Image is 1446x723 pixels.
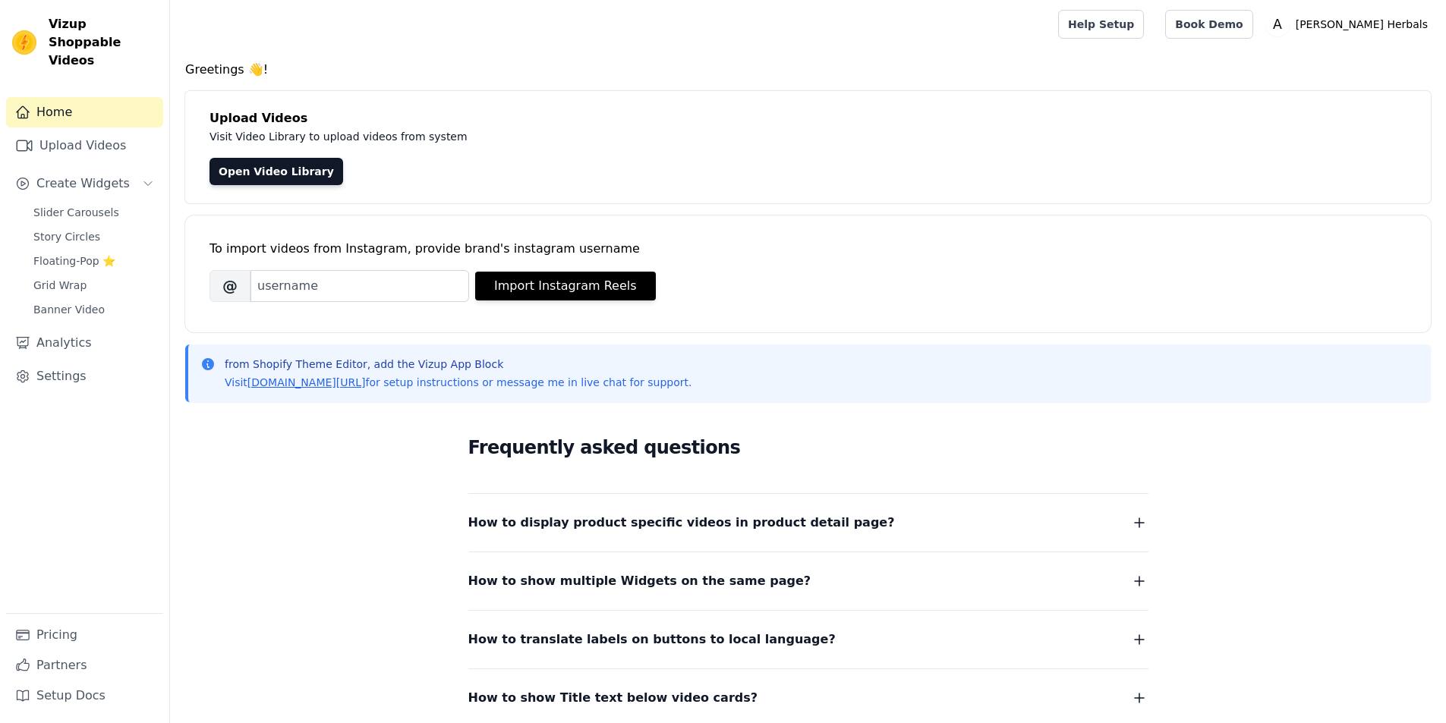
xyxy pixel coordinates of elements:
[185,61,1431,79] h4: Greetings 👋!
[1290,11,1434,38] p: [PERSON_NAME] Herbals
[468,512,1148,533] button: How to display product specific videos in product detail page?
[6,130,163,161] a: Upload Videos
[24,275,163,296] a: Grid Wrap
[24,299,163,320] a: Banner Video
[475,272,656,300] button: Import Instagram Reels
[33,253,115,269] span: Floating-Pop ⭐
[468,571,811,592] span: How to show multiple Widgets on the same page?
[209,109,1407,127] h4: Upload Videos
[468,571,1148,592] button: How to show multiple Widgets on the same page?
[225,375,691,390] p: Visit for setup instructions or message me in live chat for support.
[6,168,163,199] button: Create Widgets
[33,278,87,293] span: Grid Wrap
[6,328,163,358] a: Analytics
[247,376,366,388] a: [DOMAIN_NAME][URL]
[6,681,163,711] a: Setup Docs
[24,226,163,247] a: Story Circles
[209,127,890,146] p: Visit Video Library to upload videos from system
[225,357,691,372] p: from Shopify Theme Editor, add the Vizup App Block
[49,15,157,70] span: Vizup Shoppable Videos
[33,229,100,244] span: Story Circles
[468,512,895,533] span: How to display product specific videos in product detail page?
[468,687,1148,709] button: How to show Title text below video cards?
[33,302,105,317] span: Banner Video
[1265,11,1434,38] button: A [PERSON_NAME] Herbals
[24,202,163,223] a: Slider Carousels
[1273,17,1282,32] text: A
[6,97,163,127] a: Home
[36,174,130,193] span: Create Widgets
[24,250,163,272] a: Floating-Pop ⭐
[6,650,163,681] a: Partners
[12,30,36,55] img: Vizup
[250,270,469,302] input: username
[209,270,250,302] span: @
[468,687,758,709] span: How to show Title text below video cards?
[33,205,119,220] span: Slider Carousels
[468,629,1148,650] button: How to translate labels on buttons to local language?
[6,620,163,650] a: Pricing
[468,432,1148,463] h2: Frequently asked questions
[468,629,836,650] span: How to translate labels on buttons to local language?
[209,158,343,185] a: Open Video Library
[1165,10,1252,39] a: Book Demo
[6,361,163,391] a: Settings
[1058,10,1144,39] a: Help Setup
[209,240,1407,258] div: To import videos from Instagram, provide brand's instagram username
